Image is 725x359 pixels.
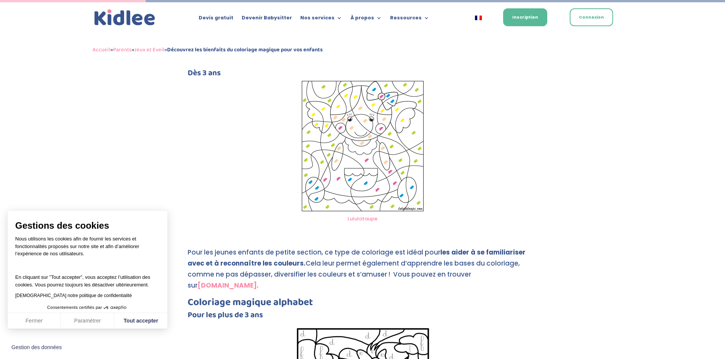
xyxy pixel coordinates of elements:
[15,293,132,298] a: [DEMOGRAPHIC_DATA] notre politique de confidentialité
[188,311,538,323] h4: Pour les plus de 3 ans
[300,15,342,24] a: Nos services
[7,340,66,356] button: Fermer le widget sans consentement
[92,8,157,28] a: Kidlee Logo
[92,45,110,54] a: Accueil
[114,313,167,329] button: Tout accepter
[8,313,61,329] button: Fermer
[475,16,482,20] img: Français
[43,303,132,313] button: Consentements certifiés par
[199,15,233,24] a: Devis gratuit
[503,8,547,26] a: Inscription
[347,215,378,222] a: Lululataupe
[134,45,164,54] a: Jeux et Eveil
[92,45,323,54] span: » » »
[92,8,157,28] img: logo_kidlee_bleu
[351,15,382,24] a: À propos
[570,8,613,26] a: Connexion
[188,69,538,81] h4: Dès 3 ans
[15,220,160,231] span: Gestions des cookies
[61,313,114,329] button: Paramétrer
[302,81,424,211] img: Coloriage magique couleur
[113,45,132,54] a: Parents
[242,15,292,24] a: Devenir Babysitter
[47,305,102,310] span: Consentements certifiés par
[104,296,126,319] svg: Axeptio
[15,266,160,289] p: En cliquant sur ”Tout accepter”, vous acceptez l’utilisation des cookies. Vous pourrez toujours l...
[11,344,62,351] span: Gestion des données
[390,15,429,24] a: Ressources
[198,281,257,290] a: [DOMAIN_NAME]
[15,235,160,263] p: Nous utilisons les cookies afin de fournir les services et fonctionnalités proposés sur notre sit...
[188,236,538,297] p: Pour les jeunes enfants de petite section, ce type de coloriage est idéal pour Cela leur permet é...
[167,45,323,54] strong: Découvrez les bienfaits du coloriage magique pour vos enfants
[188,248,526,268] strong: les aider à se familiariser avec et à reconnaître les couleurs.
[188,297,538,311] h3: Coloriage magique alphabet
